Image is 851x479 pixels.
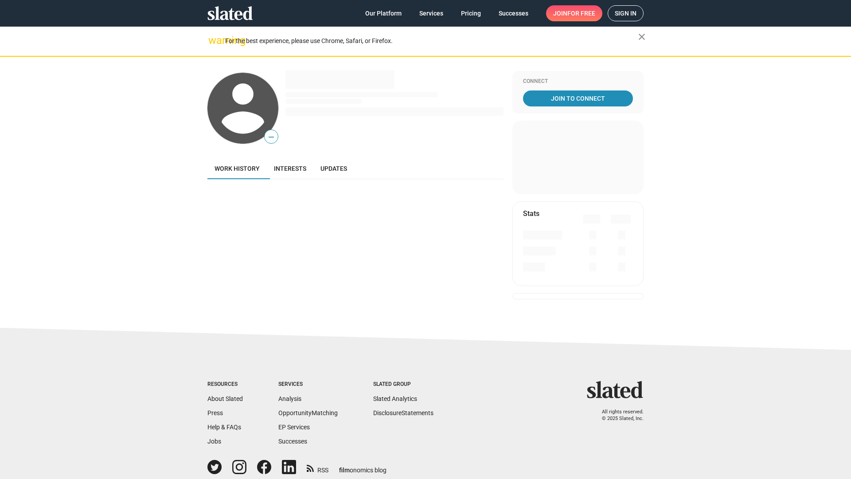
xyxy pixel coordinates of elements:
div: Resources [207,381,243,388]
mat-icon: warning [208,35,219,46]
a: Successes [278,438,307,445]
a: Sign in [608,5,644,21]
p: All rights reserved. © 2025 Slated, Inc. [593,409,644,422]
span: Pricing [461,5,481,21]
a: Pricing [454,5,488,21]
a: Slated Analytics [373,395,417,402]
a: RSS [307,461,328,475]
a: Our Platform [358,5,409,21]
a: DisclosureStatements [373,409,433,416]
div: For the best experience, please use Chrome, Safari, or Firefox. [225,35,638,47]
a: Interests [267,158,313,179]
a: EP Services [278,424,310,431]
span: Join To Connect [525,90,631,106]
span: Updates [320,165,347,172]
a: Help & FAQs [207,424,241,431]
div: Services [278,381,338,388]
a: Jobs [207,438,221,445]
span: Join [553,5,595,21]
a: About Slated [207,395,243,402]
div: Connect [523,78,633,85]
a: Joinfor free [546,5,602,21]
span: Interests [274,165,306,172]
a: Work history [207,158,267,179]
span: Successes [499,5,528,21]
mat-card-title: Stats [523,209,539,218]
span: — [265,131,278,143]
span: Work history [215,165,260,172]
span: for free [567,5,595,21]
a: Join To Connect [523,90,633,106]
div: Slated Group [373,381,433,388]
span: film [339,467,350,474]
mat-icon: close [636,31,647,42]
a: Analysis [278,395,301,402]
span: Sign in [615,6,636,21]
a: OpportunityMatching [278,409,338,416]
a: filmonomics blog [339,459,386,475]
a: Successes [492,5,535,21]
span: Our Platform [365,5,402,21]
span: Services [419,5,443,21]
a: Updates [313,158,354,179]
a: Services [412,5,450,21]
a: Press [207,409,223,416]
